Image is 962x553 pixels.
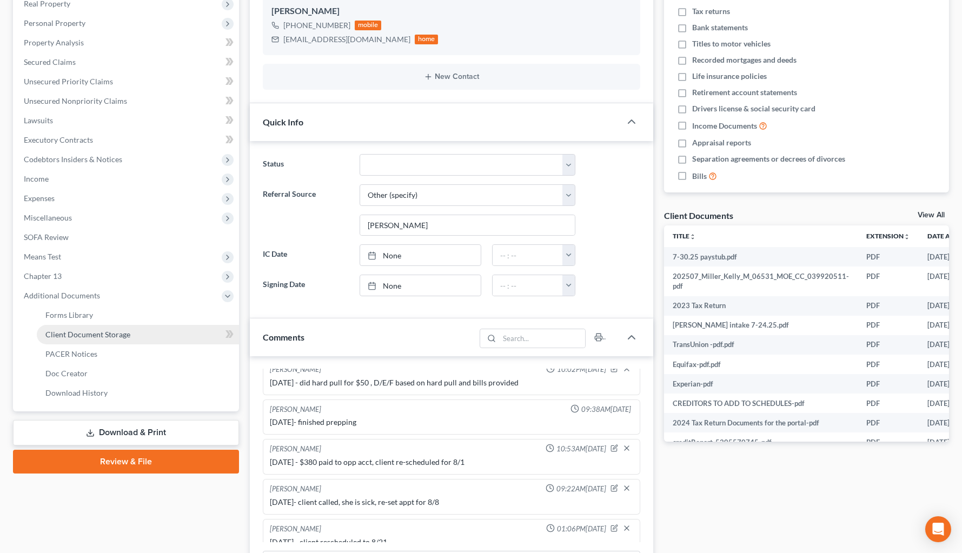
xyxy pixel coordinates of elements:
span: Recorded mortgages and deeds [692,55,797,65]
div: Client Documents [664,210,733,221]
span: Unsecured Nonpriority Claims [24,96,127,105]
td: PDF [858,335,919,355]
a: PACER Notices [37,344,239,364]
span: Executory Contracts [24,135,93,144]
a: Titleunfold_more [673,232,696,240]
a: SOFA Review [15,228,239,247]
input: Other Referral Source [360,215,575,236]
i: unfold_more [904,234,910,240]
td: 2024 Tax Return Documents for the portal-pdf [664,413,858,432]
a: Lawsuits [15,111,239,130]
span: 09:22AM[DATE] [556,484,606,494]
i: unfold_more [689,234,696,240]
div: [PHONE_NUMBER] [283,20,350,31]
span: 01:06PM[DATE] [557,524,606,534]
a: Secured Claims [15,52,239,72]
td: PDF [858,316,919,335]
span: Bills [692,171,707,182]
span: Drivers license & social security card [692,103,815,114]
a: Executory Contracts [15,130,239,150]
span: Lawsuits [24,116,53,125]
td: PDF [858,296,919,316]
a: Forms Library [37,305,239,325]
a: Unsecured Priority Claims [15,72,239,91]
span: Retirement account statements [692,87,797,98]
div: [PERSON_NAME] [270,364,321,375]
a: None [360,275,480,296]
span: 10:02PM[DATE] [557,364,606,375]
div: [PERSON_NAME] [270,444,321,455]
span: PACER Notices [45,349,97,358]
span: Quick Info [263,117,303,127]
a: Unsecured Nonpriority Claims [15,91,239,111]
a: View All [918,211,945,219]
td: creditReport_5205570745-pdf [664,432,858,452]
input: Search... [499,329,585,348]
td: Equifax-pdf.pdf [664,355,858,374]
div: [PERSON_NAME] [270,524,321,535]
label: Signing Date [257,275,355,296]
input: -- : -- [493,245,563,265]
input: -- : -- [493,275,563,296]
a: Property Analysis [15,33,239,52]
span: 10:53AM[DATE] [556,444,606,454]
span: Means Test [24,252,61,261]
td: 2023 Tax Return [664,296,858,316]
span: Bank statements [692,22,748,33]
span: Miscellaneous [24,213,72,222]
td: PDF [858,266,919,296]
span: Comments [263,332,304,342]
div: [DATE] - client rescheduled to 8/21 [270,537,633,548]
a: Review & File [13,450,239,474]
span: Appraisal reports [692,137,751,148]
td: 202507_Miller_Kelly_M_06531_MOE_CC_039920511-pdf [664,266,858,296]
td: PDF [858,413,919,432]
label: IC Date [257,244,355,266]
span: Income Documents [692,121,757,131]
td: PDF [858,394,919,413]
td: TransUnion -pdf.pdf [664,335,858,355]
span: Client Document Storage [45,330,130,339]
span: Forms Library [45,310,93,319]
td: Experian-pdf [664,374,858,394]
a: Extensionunfold_more [866,232,910,240]
td: PDF [858,247,919,266]
a: None [360,245,480,265]
a: Doc Creator [37,364,239,383]
div: [DATE]- client called, she is sick, re-set appt for 8/8 [270,497,633,508]
span: Additional Documents [24,291,100,300]
td: PDF [858,355,919,374]
span: Personal Property [24,18,85,28]
div: home [415,35,439,44]
div: mobile [355,21,382,30]
span: Codebtors Insiders & Notices [24,155,122,164]
div: [DATE] - $380 paid to opp acct, client re-scheduled for 8/1 [270,457,633,468]
span: Expenses [24,194,55,203]
span: Unsecured Priority Claims [24,77,113,86]
div: [DATE]- finished prepping [270,417,633,428]
span: SOFA Review [24,232,69,242]
span: Life insurance policies [692,71,767,82]
span: Tax returns [692,6,730,17]
div: [PERSON_NAME] [270,404,321,415]
label: Referral Source [257,184,355,236]
span: Secured Claims [24,57,76,66]
div: [EMAIL_ADDRESS][DOMAIN_NAME] [283,34,410,45]
a: Client Document Storage [37,325,239,344]
div: [PERSON_NAME] [270,484,321,495]
label: Status [257,154,355,176]
span: Doc Creator [45,369,88,378]
td: CREDITORS TO ADD TO SCHEDULES-pdf [664,394,858,413]
span: Property Analysis [24,38,84,47]
td: PDF [858,374,919,394]
div: Open Intercom Messenger [925,516,951,542]
div: [DATE] - did hard pull for $50 , D/E/F based on hard pull and bills provided [270,377,633,388]
span: Chapter 13 [24,271,62,281]
td: 7-30.25 paystub.pdf [664,247,858,266]
td: [PERSON_NAME] intake 7-24.25.pdf [664,316,858,335]
span: Titles to motor vehicles [692,38,771,49]
div: [PERSON_NAME] [271,5,632,18]
span: 09:38AM[DATE] [581,404,631,415]
td: PDF [858,432,919,452]
span: Separation agreements or decrees of divorces [692,154,845,164]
